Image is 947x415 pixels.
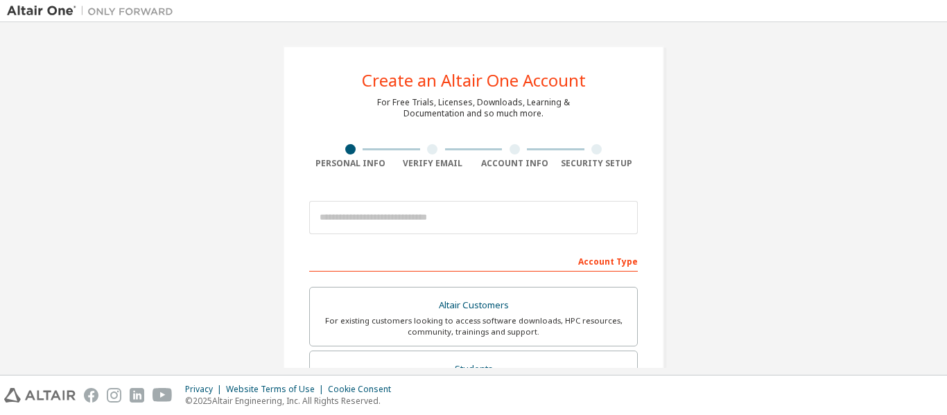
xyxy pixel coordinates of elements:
img: linkedin.svg [130,388,144,403]
div: For existing customers looking to access software downloads, HPC resources, community, trainings ... [318,315,629,337]
img: altair_logo.svg [4,388,76,403]
img: instagram.svg [107,388,121,403]
div: Account Info [473,158,556,169]
div: Students [318,360,629,379]
div: Create an Altair One Account [362,72,586,89]
img: facebook.svg [84,388,98,403]
div: Account Type [309,249,638,272]
p: © 2025 Altair Engineering, Inc. All Rights Reserved. [185,395,399,407]
img: youtube.svg [153,388,173,403]
div: Altair Customers [318,296,629,315]
div: Personal Info [309,158,392,169]
div: Cookie Consent [328,384,399,395]
img: Altair One [7,4,180,18]
div: Privacy [185,384,226,395]
div: Security Setup [556,158,638,169]
div: Verify Email [392,158,474,169]
div: Website Terms of Use [226,384,328,395]
div: For Free Trials, Licenses, Downloads, Learning & Documentation and so much more. [377,97,570,119]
